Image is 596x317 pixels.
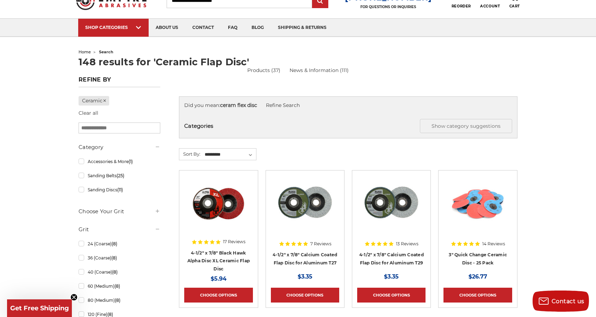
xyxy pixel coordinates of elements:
[107,312,113,317] span: (8)
[10,304,69,312] span: Get Free Shipping
[184,102,512,109] div: Did you mean:
[79,252,160,264] a: 36 (Coarse)
[480,4,500,8] span: Account
[114,283,120,289] span: (8)
[450,175,506,232] img: 3 inch ceramic roloc discs
[187,250,250,271] a: 4-1/2" x 7/8" Black Hawk Alpha Disc XL Ceramic Flap Disc
[345,5,432,9] p: FOR QUESTIONS OR INQUIRIES
[179,149,200,159] label: Sort By:
[443,175,512,244] a: 3 inch ceramic roloc discs
[277,175,333,232] img: BHA 4-1/2" x 7/8" Aluminum Flap Disc
[449,252,507,265] a: 3" Quick Change Ceramic Disc - 25 Pack
[271,175,339,244] a: BHA 4-1/2" x 7/8" Aluminum Flap Disc
[443,288,512,303] a: Choose Options
[79,207,160,216] h5: Choose Your Grit
[149,19,185,37] a: about us
[552,298,584,305] span: Contact us
[79,76,160,87] h5: Refine by
[79,294,160,306] a: 80 (Medium)
[79,57,517,67] h1: 148 results for 'Ceramic Flap Disc'
[357,175,426,244] a: BHA 4-1/2 Inch Flap Disc for Aluminum
[79,49,91,54] a: home
[85,25,142,30] div: SHOP CATEGORIES
[7,299,72,317] div: Get Free ShippingClose teaser
[190,175,247,232] img: 4.5" BHA Alpha Disc
[359,252,424,265] a: 4-1/2" x 7/8" Calcium Coated Flap Disc for Aluminum T29
[70,294,77,301] button: Close teaser
[79,238,160,250] a: 24 (Coarse)
[185,19,221,37] a: contact
[509,4,520,8] span: Cart
[266,102,300,108] a: Refine Search
[310,242,331,246] span: 7 Reviews
[452,4,471,8] span: Reorder
[221,19,244,37] a: faq
[271,19,334,37] a: shipping & returns
[79,96,109,106] a: Ceramic
[247,67,280,73] a: Products (37)
[204,149,256,160] select: Sort By:
[211,275,226,282] span: $5.94
[79,169,160,182] a: Sanding Belts
[79,143,160,151] h5: Category
[117,187,123,192] span: (11)
[271,288,339,303] a: Choose Options
[115,298,120,303] span: (8)
[99,49,113,54] span: search
[298,273,312,280] span: $3.35
[79,155,160,168] a: Accessories & More
[468,273,487,280] span: $26.77
[533,291,589,312] button: Contact us
[79,184,160,196] a: Sanding Discs
[357,288,426,303] a: Choose Options
[112,241,117,246] span: (8)
[79,225,160,234] h5: Grit
[273,252,337,265] a: 4-1/2" x 7/8" Calcium Coated Flap Disc for Aluminum T27
[184,175,253,244] a: 4.5" BHA Alpha Disc
[244,19,271,37] a: blog
[396,242,418,246] span: 13 Reviews
[184,119,512,133] h5: Categories
[79,266,160,278] a: 40 (Coarse)
[290,67,349,74] a: News & Information (111)
[79,110,98,116] a: Clear all
[184,288,253,303] a: Choose Options
[117,173,124,178] span: (25)
[129,159,133,164] span: (1)
[112,269,118,275] span: (8)
[363,175,420,232] img: BHA 4-1/2 Inch Flap Disc for Aluminum
[220,102,257,108] strong: ceram flex disc
[111,255,117,261] span: (8)
[482,242,505,246] span: 14 Reviews
[420,119,512,133] button: Show category suggestions
[79,280,160,292] a: 60 (Medium)
[384,273,399,280] span: $3.35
